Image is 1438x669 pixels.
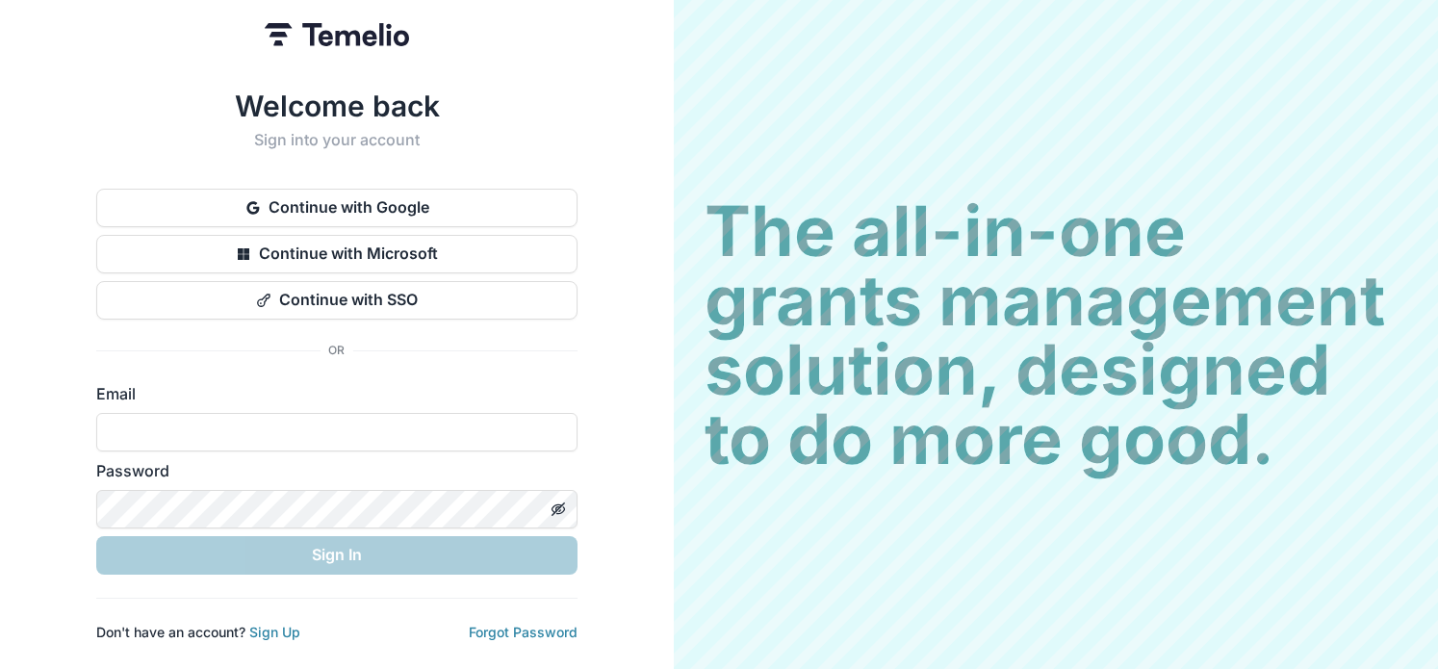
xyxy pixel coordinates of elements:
button: Sign In [96,536,578,575]
button: Toggle password visibility [543,494,574,525]
h2: Sign into your account [96,131,578,149]
button: Continue with Microsoft [96,235,578,273]
label: Password [96,459,566,482]
button: Continue with SSO [96,281,578,320]
label: Email [96,382,566,405]
button: Continue with Google [96,189,578,227]
img: Temelio [265,23,409,46]
a: Forgot Password [469,624,578,640]
p: Don't have an account? [96,622,300,642]
a: Sign Up [249,624,300,640]
h1: Welcome back [96,89,578,123]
